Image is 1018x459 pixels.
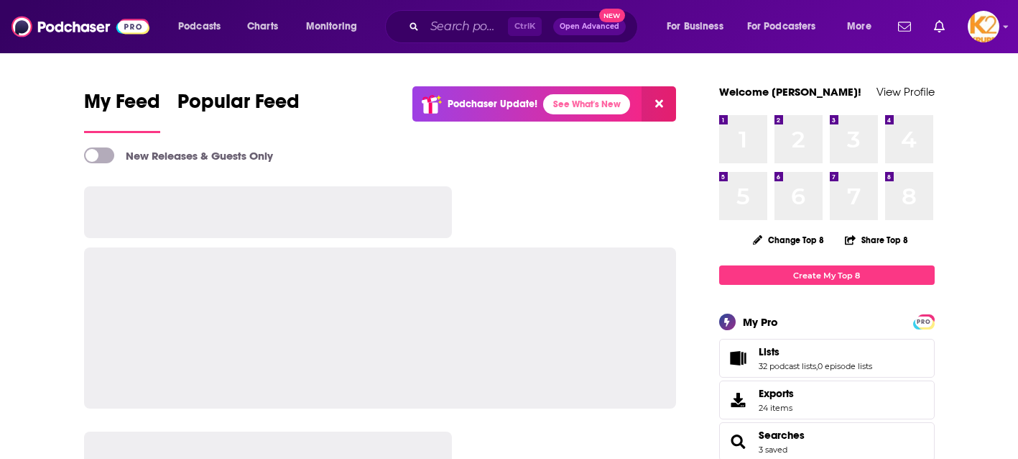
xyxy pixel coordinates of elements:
[448,98,537,110] p: Podchaser Update!
[915,316,933,327] a: PRO
[425,15,508,38] input: Search podcasts, credits, & more...
[724,432,753,452] a: Searches
[178,17,221,37] span: Podcasts
[968,11,999,42] span: Logged in as K2Krupp
[719,381,935,419] a: Exports
[657,15,741,38] button: open menu
[747,17,816,37] span: For Podcasters
[553,18,626,35] button: Open AdvancedNew
[847,17,871,37] span: More
[816,361,818,371] span: ,
[84,147,273,163] a: New Releases & Guests Only
[759,345,779,358] span: Lists
[743,315,778,329] div: My Pro
[296,15,376,38] button: open menu
[759,429,805,442] a: Searches
[738,15,837,38] button: open menu
[759,445,787,455] a: 3 saved
[508,17,542,36] span: Ctrl K
[759,361,816,371] a: 32 podcast lists
[844,226,909,254] button: Share Top 8
[306,17,357,37] span: Monitoring
[915,317,933,327] span: PRO
[719,85,861,99] a: Welcome [PERSON_NAME]!
[759,387,794,400] span: Exports
[560,23,619,30] span: Open Advanced
[724,390,753,410] span: Exports
[968,11,999,42] button: Show profile menu
[719,339,935,378] span: Lists
[247,17,278,37] span: Charts
[892,14,917,39] a: Show notifications dropdown
[599,9,625,22] span: New
[744,231,833,249] button: Change Top 8
[11,13,149,40] img: Podchaser - Follow, Share and Rate Podcasts
[837,15,889,38] button: open menu
[724,348,753,368] a: Lists
[818,361,872,371] a: 0 episode lists
[168,15,239,38] button: open menu
[968,11,999,42] img: User Profile
[84,89,160,133] a: My Feed
[177,89,300,133] a: Popular Feed
[759,345,872,358] a: Lists
[238,15,287,38] a: Charts
[759,403,794,413] span: 24 items
[177,89,300,122] span: Popular Feed
[399,10,652,43] div: Search podcasts, credits, & more...
[719,265,935,285] a: Create My Top 8
[876,85,935,99] a: View Profile
[928,14,950,39] a: Show notifications dropdown
[84,89,160,122] span: My Feed
[543,94,630,114] a: See What's New
[667,17,723,37] span: For Business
